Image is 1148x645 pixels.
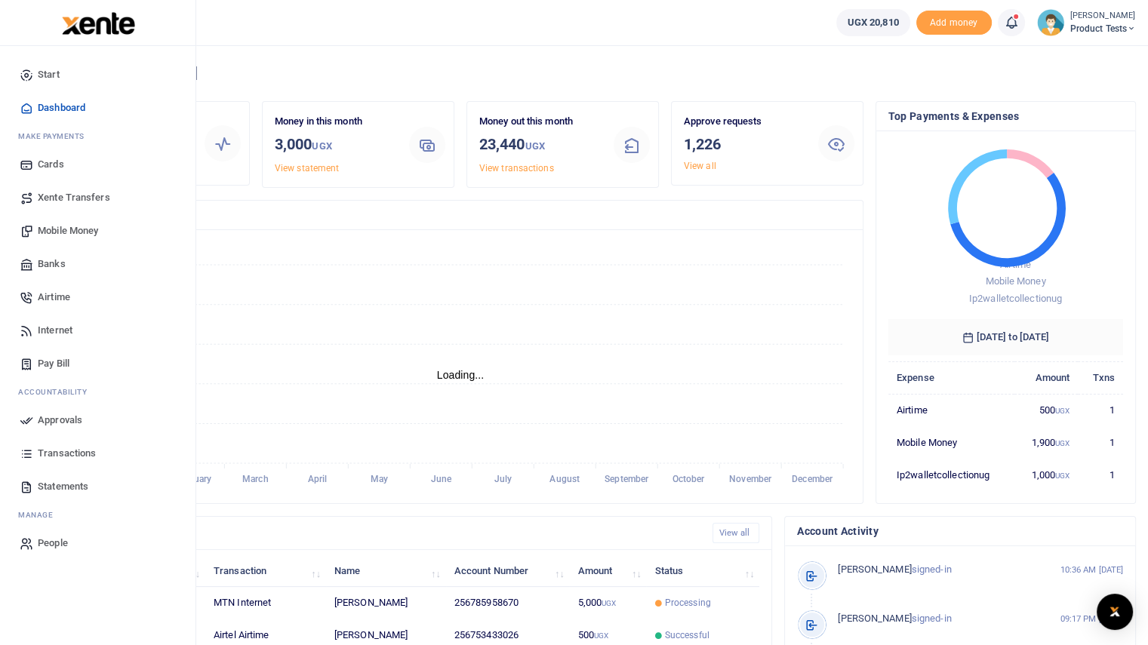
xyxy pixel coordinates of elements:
[175,474,211,484] tspan: February
[437,369,485,381] text: Loading...
[12,470,183,503] a: Statements
[684,161,716,171] a: View all
[38,413,82,428] span: Approvals
[479,163,554,174] a: View transactions
[1060,613,1123,625] small: 09:17 PM [DATE]
[985,275,1045,287] span: Mobile Money
[1014,395,1078,427] td: 500
[242,474,269,484] tspan: March
[38,100,85,115] span: Dashboard
[326,587,446,619] td: [PERSON_NAME]
[1055,439,1070,447] small: UGX
[792,474,833,484] tspan: December
[12,148,183,181] a: Cards
[446,587,570,619] td: 256785958670
[38,356,69,371] span: Pay Bill
[672,474,706,484] tspan: October
[916,11,992,35] span: Add money
[888,459,1014,490] td: Ip2walletcollectionug
[60,17,135,28] a: logo-small logo-large logo-large
[312,140,331,152] small: UGX
[605,474,649,484] tspan: September
[12,91,183,124] a: Dashboard
[12,314,183,347] a: Internet
[12,181,183,214] a: Xente Transfers
[569,554,646,587] th: Amount: activate to sort column ascending
[57,65,1136,81] h4: Hello [PERSON_NAME]
[38,223,98,238] span: Mobile Money
[275,163,339,174] a: View statement
[62,12,135,35] img: logo-large
[888,108,1123,124] h4: Top Payments & Expenses
[684,133,806,155] h3: 1,226
[1078,426,1123,459] td: 1
[916,16,992,27] a: Add money
[446,554,570,587] th: Account Number: activate to sort column ascending
[12,124,183,148] li: M
[569,587,646,619] td: 5,000
[205,587,326,619] td: MTN Internet
[1055,471,1070,480] small: UGX
[969,293,1062,304] span: Ip2walletcollectionug
[549,474,580,484] tspan: August
[70,207,851,223] h4: Transactions Overview
[888,426,1014,459] td: Mobile Money
[838,613,911,624] span: [PERSON_NAME]
[1097,594,1133,630] div: Open Intercom Messenger
[888,395,1014,427] td: Airtime
[836,9,910,36] a: UGX 20,810
[38,256,66,272] span: Banks
[205,554,326,587] th: Transaction: activate to sort column ascending
[12,247,183,281] a: Banks
[1037,9,1136,36] a: profile-user [PERSON_NAME] Product Tests
[326,554,446,587] th: Name: activate to sort column ascending
[38,323,72,338] span: Internet
[797,523,1123,539] h4: Account Activity
[38,479,88,494] span: Statements
[12,214,183,247] a: Mobile Money
[665,596,711,610] span: Processing
[1078,459,1123,490] td: 1
[12,527,183,560] a: People
[1070,22,1136,35] span: Product Tests
[38,190,110,205] span: Xente Transfers
[1070,10,1136,23] small: [PERSON_NAME]
[275,114,397,130] p: Money in this month
[1014,459,1078,490] td: 1,000
[371,474,388,484] tspan: May
[26,131,85,142] span: ake Payments
[1055,407,1070,415] small: UGX
[838,562,1051,578] p: signed-in
[888,319,1123,355] h6: [DATE] to [DATE]
[1014,426,1078,459] td: 1,900
[848,15,899,30] span: UGX 20,810
[12,347,183,380] a: Pay Bill
[38,157,64,172] span: Cards
[602,599,616,607] small: UGX
[29,386,87,398] span: countability
[431,474,452,484] tspan: June
[12,380,183,404] li: Ac
[830,9,916,36] li: Wallet ballance
[525,140,544,152] small: UGX
[888,362,1014,395] th: Expense
[838,611,1051,627] p: signed-in
[38,67,60,82] span: Start
[729,474,772,484] tspan: November
[1078,395,1123,427] td: 1
[1037,9,1064,36] img: profile-user
[712,523,760,543] a: View all
[479,114,602,130] p: Money out this month
[1078,362,1123,395] th: Txns
[479,133,602,158] h3: 23,440
[12,58,183,91] a: Start
[494,474,511,484] tspan: July
[1014,362,1078,395] th: Amount
[12,503,183,527] li: M
[12,281,183,314] a: Airtime
[38,446,96,461] span: Transactions
[26,509,54,521] span: anage
[38,290,70,305] span: Airtime
[275,133,397,158] h3: 3,000
[1060,564,1123,576] small: 10:36 AM [DATE]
